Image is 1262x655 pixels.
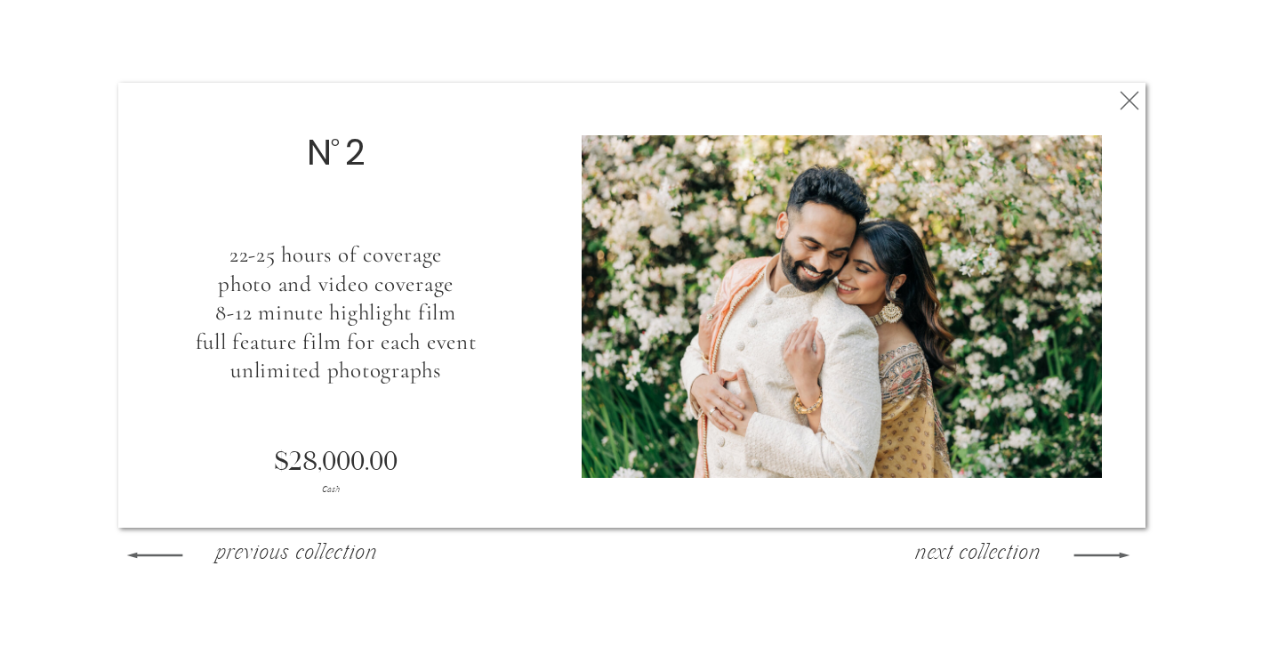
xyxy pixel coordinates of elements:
p: o [331,134,347,157]
h3: 22-25 hours of coverage Photo and Video Coverage 8-12 minute highlight film full feature film for... [123,240,550,415]
h1: Send us your Selection [440,585,823,619]
h3: next collection [897,542,1057,569]
h2: 2 [336,134,374,174]
h2: $28,000.00 [253,449,421,475]
p: Cash [297,486,366,497]
h2: N [301,134,339,174]
h3: previous collection [200,542,392,569]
